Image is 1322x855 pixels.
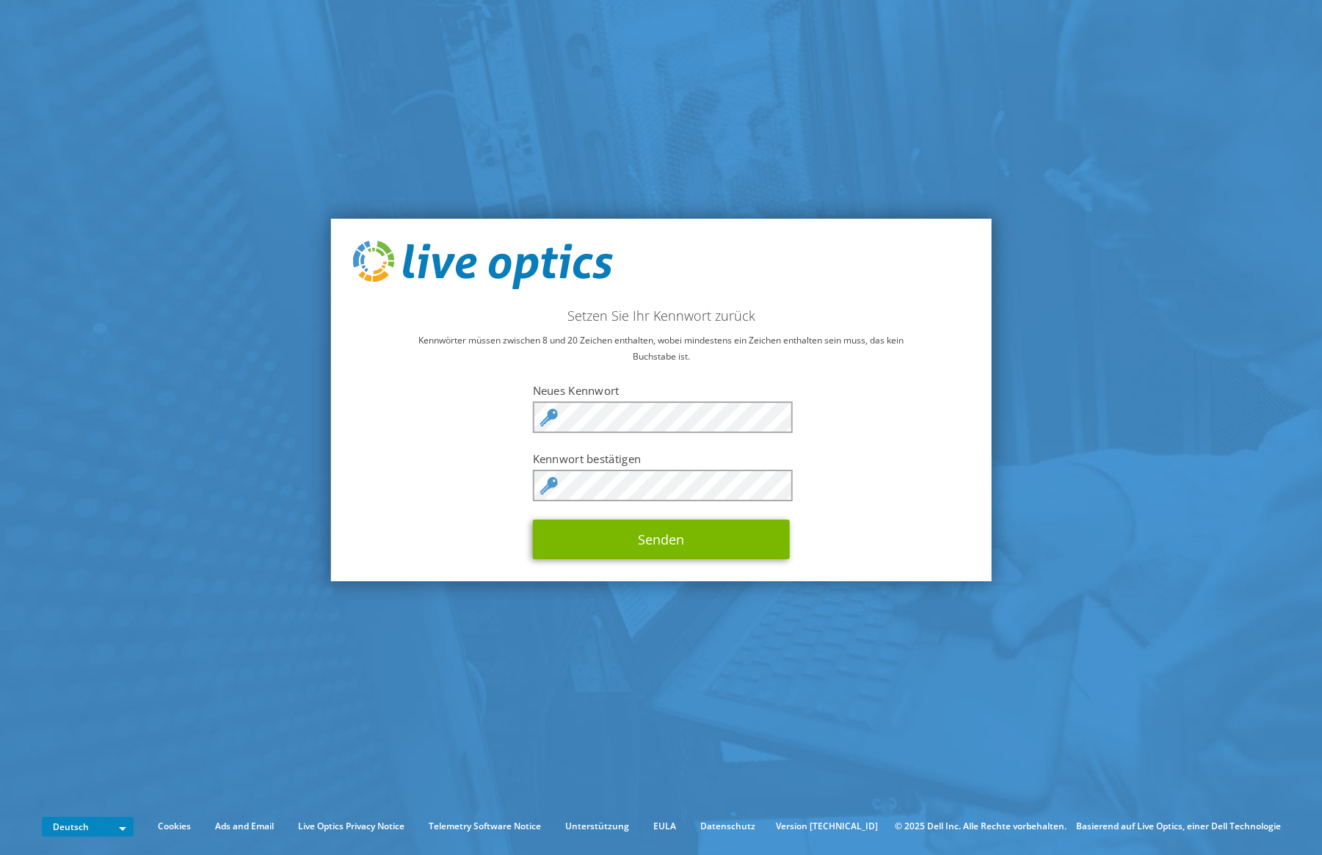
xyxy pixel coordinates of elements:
li: Version [TECHNICAL_ID] [769,818,885,834]
a: Datenschutz [689,818,766,834]
p: Kennwörter müssen zwischen 8 und 20 Zeichen enthalten, wobei mindestens ein Zeichen enthalten sei... [352,332,970,365]
a: Cookies [147,818,202,834]
label: Kennwort bestätigen [533,451,790,466]
a: EULA [642,818,687,834]
li: © 2025 Dell Inc. Alle Rechte vorbehalten. [887,818,1074,834]
a: Telemetry Software Notice [418,818,552,834]
a: Live Optics Privacy Notice [287,818,415,834]
a: Unterstützung [554,818,640,834]
img: live_optics_svg.svg [352,241,612,289]
h2: Setzen Sie Ihr Kennwort zurück [352,308,970,324]
label: Neues Kennwort [533,383,790,398]
button: Senden [533,520,790,559]
li: Basierend auf Live Optics, einer Dell Technologie [1076,818,1281,834]
a: Ads and Email [204,818,285,834]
